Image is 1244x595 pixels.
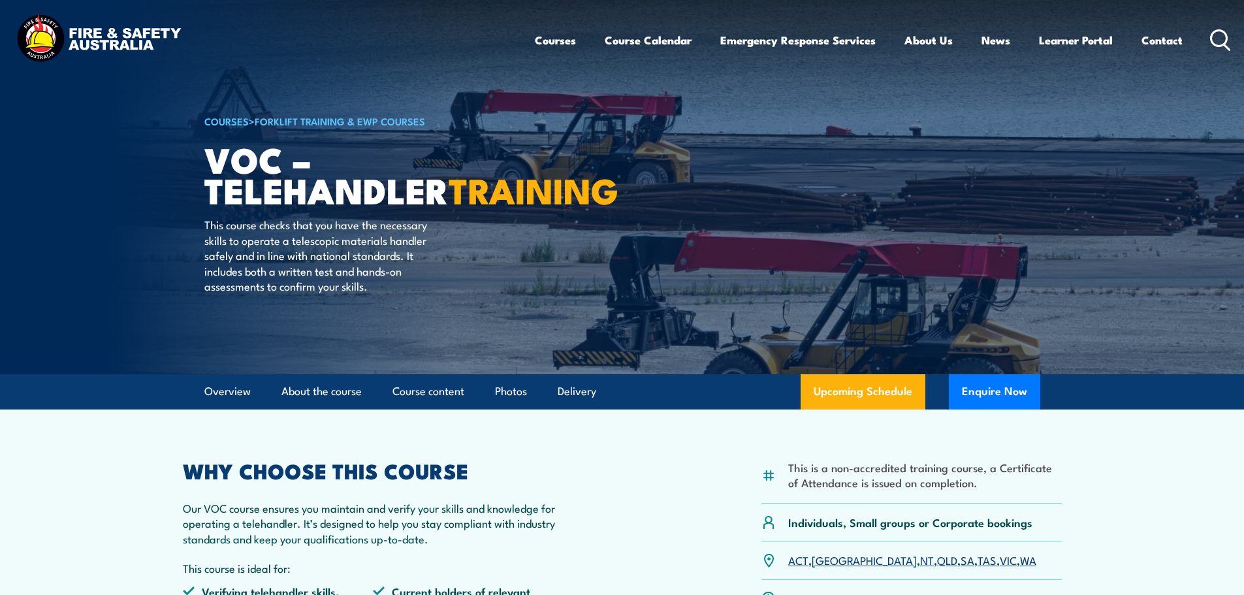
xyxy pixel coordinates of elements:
a: Overview [204,374,251,409]
h2: WHY CHOOSE THIS COURSE [183,461,564,479]
a: Photos [495,374,527,409]
a: Courses [535,23,576,57]
a: QLD [937,552,957,568]
a: VIC [1000,552,1017,568]
a: Upcoming Schedule [801,374,925,410]
li: This is a non-accredited training course, a Certificate of Attendance is issued on completion. [788,460,1062,490]
p: Our VOC course ensures you maintain and verify your skills and knowledge for operating a telehand... [183,500,564,546]
a: About Us [904,23,953,57]
a: Course content [392,374,464,409]
p: This course checks that you have the necessary skills to operate a telescopic materials handler s... [204,217,443,293]
a: Delivery [558,374,596,409]
a: Course Calendar [605,23,692,57]
h6: > [204,113,527,129]
p: Individuals, Small groups or Corporate bookings [788,515,1032,530]
a: TAS [978,552,997,568]
strong: TRAINING [449,162,618,216]
button: Enquire Now [949,374,1040,410]
a: Contact [1141,23,1183,57]
a: ACT [788,552,808,568]
a: SA [961,552,974,568]
p: , , , , , , , [788,553,1036,568]
a: Learner Portal [1039,23,1113,57]
a: COURSES [204,114,249,128]
p: This course is ideal for: [183,560,564,575]
a: NT [920,552,934,568]
h1: VOC – Telehandler [204,144,527,204]
a: WA [1020,552,1036,568]
a: Forklift Training & EWP Courses [255,114,425,128]
a: About the course [281,374,362,409]
a: News [981,23,1010,57]
a: [GEOGRAPHIC_DATA] [812,552,917,568]
a: Emergency Response Services [720,23,876,57]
